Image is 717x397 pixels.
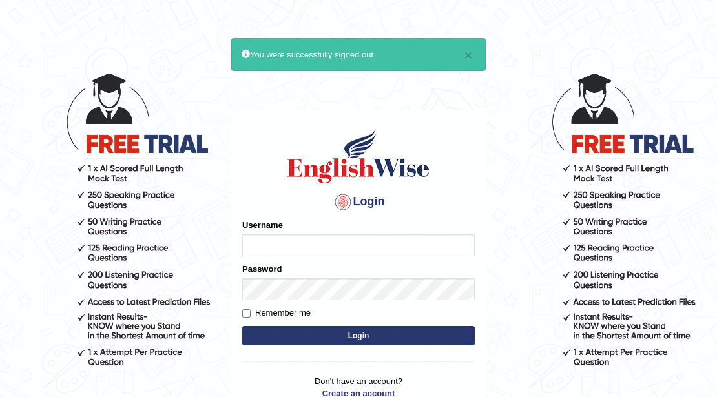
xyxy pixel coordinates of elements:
button: Login [242,326,475,345]
button: × [464,48,472,62]
img: Logo of English Wise sign in for intelligent practice with AI [285,127,432,185]
label: Remember me [242,307,311,320]
label: Username [242,219,283,231]
h4: Login [242,192,475,212]
input: Remember me [242,309,251,318]
label: Password [242,263,282,275]
div: You were successfully signed out [231,38,486,71]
